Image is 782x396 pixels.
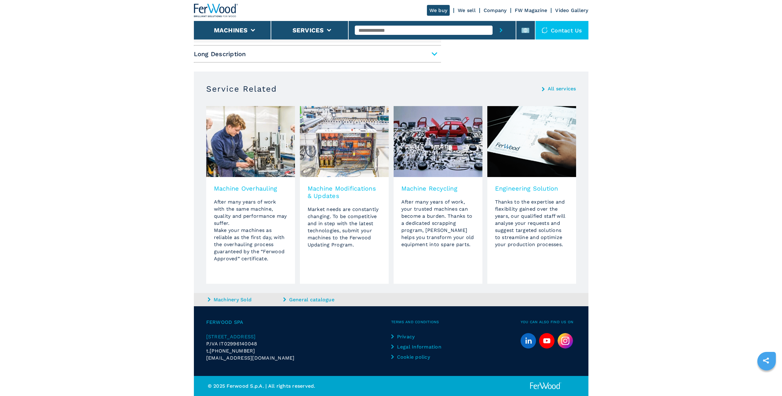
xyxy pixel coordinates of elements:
[194,4,238,17] img: Ferwood
[484,7,507,13] a: Company
[458,7,476,13] a: We sell
[293,27,324,34] button: Services
[394,106,482,284] a: Machine RecyclingAfter many years of work, your trusted machines can become a burden. Thanks to a...
[427,5,450,16] a: We buy
[206,334,256,340] span: [STREET_ADDRESS]
[210,347,255,354] span: [PHONE_NUMBER]
[401,185,475,192] h3: Machine Recycling
[308,206,379,248] span: Market needs are constantly changing. To be competitive and in step with the latest technologies,...
[300,106,389,284] a: Machine Modifications & UpdatesMarket needs are constantly changing. To be competitive and in ste...
[539,333,555,349] a: youtube
[214,185,287,192] h3: Machine Overhauling
[756,368,777,391] iframe: Chat
[529,382,562,390] img: Ferwood
[206,341,257,347] span: P.IVA IT02996140048
[283,296,357,303] a: General catalogue
[391,333,443,340] a: Privacy
[391,343,443,350] a: Legal Information
[208,296,282,303] a: Machinery Sold
[206,319,391,326] span: Ferwood Spa
[515,7,547,13] a: FW Magazine
[300,106,389,177] img: image
[758,353,774,368] a: sharethis
[555,7,588,13] a: Video Gallery
[521,333,536,349] a: linkedin
[487,106,576,284] a: Engineering SolutionThanks to the expertise and flexibility gained over the years, our qualified ...
[493,21,510,39] button: submit-button
[206,106,295,177] img: image
[391,353,443,361] a: Cookie policy
[214,27,248,34] button: Machines
[206,84,277,94] h3: Service Related
[394,106,482,177] img: image
[308,185,381,200] h3: Machine Modifications & Updates
[535,21,588,39] div: Contact us
[495,185,568,192] h3: Engineering Solution
[548,86,576,91] a: All services
[194,48,441,60] span: Long Description
[206,347,391,354] div: t.
[542,27,548,33] img: Contact us
[206,354,295,361] span: [EMAIL_ADDRESS][DOMAIN_NAME]
[401,199,474,247] span: After many years of work, your trusted machines can become a burden. Thanks to a dedicated scrapp...
[495,199,565,247] span: Thanks to the expertise and flexibility gained over the years, our qualified staff will analyse y...
[487,106,576,177] img: image
[206,106,295,284] a: Machine OverhaulingAfter many years of work with the same machine, quality and performance may su...
[208,382,391,390] p: © 2025 Ferwood S.p.A. | All rights reserved.
[391,319,521,326] span: Terms and Conditions
[206,333,391,340] a: [STREET_ADDRESS]
[558,333,573,349] img: Instagram
[214,199,287,262] span: After many years of work with the same machine, quality and performance may suffer. Make your mac...
[521,319,576,326] span: You can also find us on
